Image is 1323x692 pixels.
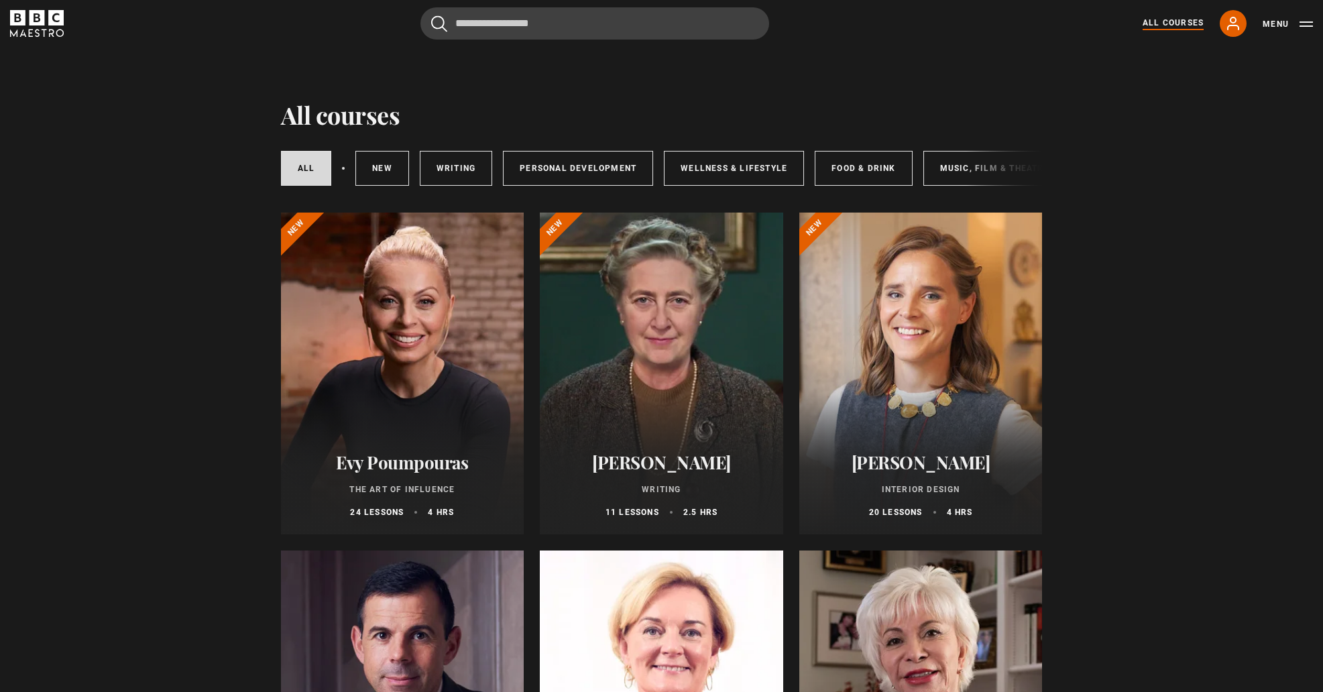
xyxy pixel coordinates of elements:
[815,452,1027,473] h2: [PERSON_NAME]
[664,151,804,186] a: Wellness & Lifestyle
[428,506,454,518] p: 4 hrs
[799,213,1043,534] a: [PERSON_NAME] Interior Design 20 lessons 4 hrs New
[556,483,767,496] p: Writing
[10,10,64,37] svg: BBC Maestro
[606,506,659,518] p: 11 lessons
[350,506,404,518] p: 24 lessons
[923,151,1066,186] a: Music, Film & Theatre
[869,506,923,518] p: 20 lessons
[355,151,409,186] a: New
[297,483,508,496] p: The Art of Influence
[947,506,973,518] p: 4 hrs
[281,101,400,129] h1: All courses
[556,452,767,473] h2: [PERSON_NAME]
[815,151,912,186] a: Food & Drink
[420,151,492,186] a: Writing
[281,213,524,534] a: Evy Poumpouras The Art of Influence 24 lessons 4 hrs New
[503,151,653,186] a: Personal Development
[431,15,447,32] button: Submit the search query
[683,506,717,518] p: 2.5 hrs
[297,452,508,473] h2: Evy Poumpouras
[420,7,769,40] input: Search
[540,213,783,534] a: [PERSON_NAME] Writing 11 lessons 2.5 hrs New
[1143,17,1204,30] a: All Courses
[1263,17,1313,31] button: Toggle navigation
[815,483,1027,496] p: Interior Design
[281,151,332,186] a: All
